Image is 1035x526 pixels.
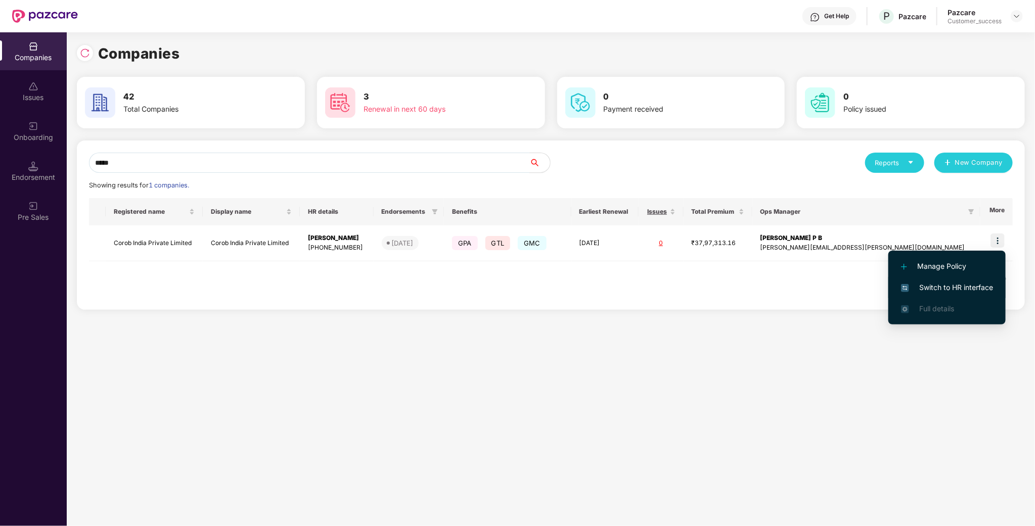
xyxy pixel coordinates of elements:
h3: 0 [604,90,742,104]
span: Registered name [114,208,187,216]
img: svg+xml;base64,PHN2ZyB3aWR0aD0iMjAiIGhlaWdodD0iMjAiIHZpZXdCb3g9IjAgMCAyMCAyMCIgZmlsbD0ibm9uZSIgeG... [28,201,38,211]
span: Issues [647,208,668,216]
span: caret-down [908,159,914,166]
img: svg+xml;base64,PHN2ZyBpZD0iRHJvcGRvd24tMzJ4MzIiIHhtbG5zPSJodHRwOi8vd3d3LnczLm9yZy8yMDAwL3N2ZyIgd2... [1013,12,1021,20]
th: HR details [300,198,374,225]
span: GTL [485,236,511,250]
img: svg+xml;base64,PHN2ZyB4bWxucz0iaHR0cDovL3d3dy53My5vcmcvMjAwMC9zdmciIHdpZHRoPSI2MCIgaGVpZ2h0PSI2MC... [565,87,596,118]
div: Pazcare [948,8,1002,17]
img: New Pazcare Logo [12,10,78,23]
div: Renewal in next 60 days [364,104,502,115]
div: ₹37,97,313.16 [692,238,744,248]
img: svg+xml;base64,PHN2ZyB3aWR0aD0iMTQuNSIgaGVpZ2h0PSIxNC41IiB2aWV3Qm94PSIwIDAgMTYgMTYiIGZpbGw9Im5vbm... [28,161,38,171]
th: Total Premium [684,198,752,225]
img: svg+xml;base64,PHN2ZyB4bWxucz0iaHR0cDovL3d3dy53My5vcmcvMjAwMC9zdmciIHdpZHRoPSIxNiIgaGVpZ2h0PSIxNi... [901,284,909,292]
span: filter [966,206,976,218]
div: Total Companies [123,104,262,115]
img: svg+xml;base64,PHN2ZyB4bWxucz0iaHR0cDovL3d3dy53My5vcmcvMjAwMC9zdmciIHdpZHRoPSI2MCIgaGVpZ2h0PSI2MC... [805,87,835,118]
img: svg+xml;base64,PHN2ZyBpZD0iQ29tcGFuaWVzIiB4bWxucz0iaHR0cDovL3d3dy53My5vcmcvMjAwMC9zdmciIHdpZHRoPS... [28,41,38,52]
span: P [883,10,890,22]
div: Pazcare [898,12,926,21]
h3: 3 [364,90,502,104]
img: svg+xml;base64,PHN2ZyBpZD0iSXNzdWVzX2Rpc2FibGVkIiB4bWxucz0iaHR0cDovL3d3dy53My5vcmcvMjAwMC9zdmciIH... [28,81,38,91]
span: GPA [452,236,478,250]
img: svg+xml;base64,PHN2ZyB4bWxucz0iaHR0cDovL3d3dy53My5vcmcvMjAwMC9zdmciIHdpZHRoPSIxNi4zNjMiIGhlaWdodD... [901,305,909,313]
div: [DATE] [392,238,414,248]
span: New Company [955,158,1003,168]
span: search [529,159,550,167]
div: Get Help [824,12,849,20]
th: Display name [203,198,300,225]
img: svg+xml;base64,PHN2ZyBpZD0iSGVscC0zMngzMiIgeG1sbnM9Imh0dHA6Ly93d3cudzMub3JnLzIwMDAvc3ZnIiB3aWR0aD... [810,12,820,22]
span: Showing results for [89,181,189,189]
th: Issues [639,198,684,225]
td: Corob India Private Limited [203,225,300,261]
span: filter [432,209,438,215]
div: 0 [647,238,676,248]
div: [PHONE_NUMBER] [308,243,366,253]
th: Earliest Renewal [571,198,639,225]
button: search [529,153,551,173]
span: Total Premium [692,208,737,216]
h1: Companies [98,42,180,65]
h3: 0 [843,90,982,104]
div: Customer_success [948,17,1002,25]
button: plusNew Company [934,153,1013,173]
th: More [980,198,1013,225]
div: Payment received [604,104,742,115]
span: plus [944,159,951,167]
div: [PERSON_NAME] P B [760,233,972,243]
div: Reports [875,158,914,168]
div: [PERSON_NAME][EMAIL_ADDRESS][PERSON_NAME][DOMAIN_NAME] [760,243,972,253]
span: Display name [211,208,284,216]
span: Manage Policy [901,261,993,272]
td: Corob India Private Limited [106,225,203,261]
img: svg+xml;base64,PHN2ZyB4bWxucz0iaHR0cDovL3d3dy53My5vcmcvMjAwMC9zdmciIHdpZHRoPSIxMi4yMDEiIGhlaWdodD... [901,264,907,270]
span: Ops Manager [760,208,964,216]
th: Benefits [444,198,571,225]
span: filter [430,206,440,218]
div: Policy issued [843,104,982,115]
span: 1 companies. [149,181,189,189]
div: [PERSON_NAME] [308,233,366,243]
img: svg+xml;base64,PHN2ZyBpZD0iUmVsb2FkLTMyeDMyIiB4bWxucz0iaHR0cDovL3d3dy53My5vcmcvMjAwMC9zdmciIHdpZH... [80,48,90,58]
span: filter [968,209,974,215]
img: svg+xml;base64,PHN2ZyB3aWR0aD0iMjAiIGhlaWdodD0iMjAiIHZpZXdCb3g9IjAgMCAyMCAyMCIgZmlsbD0ibm9uZSIgeG... [28,121,38,131]
span: Full details [919,304,954,313]
img: svg+xml;base64,PHN2ZyB4bWxucz0iaHR0cDovL3d3dy53My5vcmcvMjAwMC9zdmciIHdpZHRoPSI2MCIgaGVpZ2h0PSI2MC... [325,87,355,118]
h3: 42 [123,90,262,104]
img: svg+xml;base64,PHN2ZyB4bWxucz0iaHR0cDovL3d3dy53My5vcmcvMjAwMC9zdmciIHdpZHRoPSI2MCIgaGVpZ2h0PSI2MC... [85,87,115,118]
img: icon [991,233,1005,248]
span: Switch to HR interface [901,282,993,293]
th: Registered name [106,198,203,225]
span: Endorsements [382,208,428,216]
span: GMC [518,236,547,250]
td: [DATE] [571,225,639,261]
